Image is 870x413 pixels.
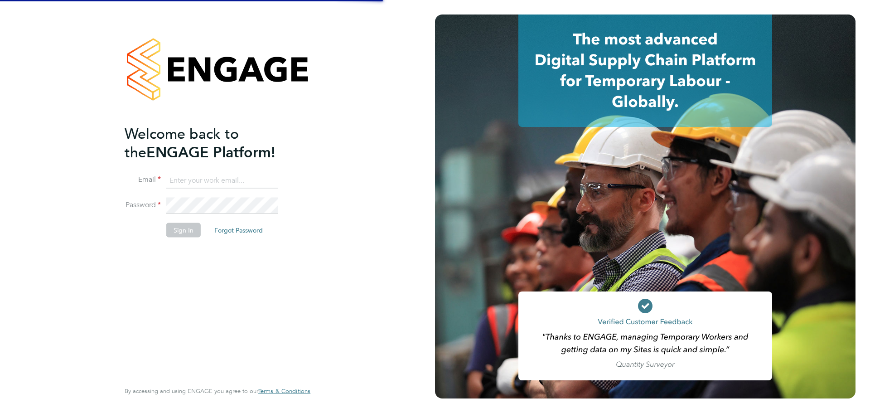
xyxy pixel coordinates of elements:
a: Terms & Conditions [258,388,310,395]
span: By accessing and using ENGAGE you agree to our [125,387,310,395]
label: Password [125,200,161,210]
button: Forgot Password [207,223,270,238]
label: Email [125,175,161,185]
h2: ENGAGE Platform! [125,124,301,161]
button: Sign In [166,223,201,238]
input: Enter your work email... [166,172,278,189]
span: Welcome back to the [125,125,239,161]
